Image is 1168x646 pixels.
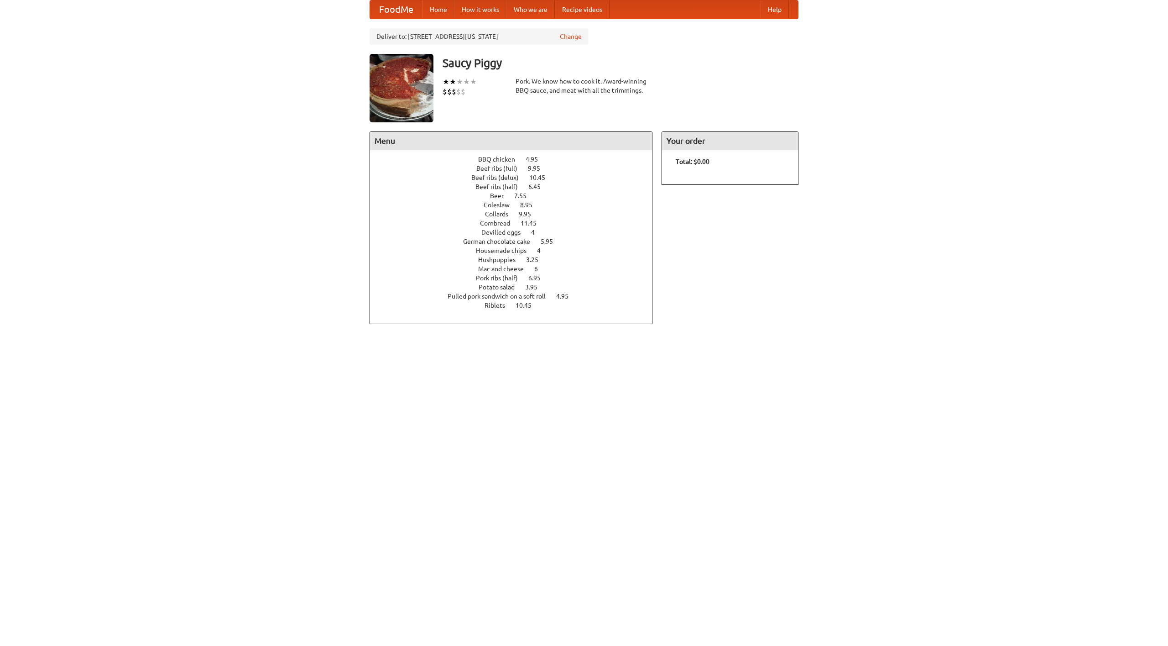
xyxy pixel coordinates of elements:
a: Beef ribs (delux) 10.45 [471,174,562,181]
span: 10.45 [529,174,554,181]
a: Riblets 10.45 [485,302,548,309]
span: German chocolate cake [463,238,539,245]
span: Devilled eggs [481,229,530,236]
span: Beef ribs (half) [475,183,527,190]
a: Devilled eggs 4 [481,229,552,236]
li: ★ [456,77,463,87]
span: Beer [490,192,513,200]
li: $ [452,87,456,97]
a: German chocolate cake 5.95 [463,238,570,245]
div: Deliver to: [STREET_ADDRESS][US_STATE] [370,28,589,45]
span: 3.95 [525,284,547,291]
a: Beef ribs (full) 9.95 [476,165,557,172]
img: angular.jpg [370,54,433,122]
span: 4.95 [526,156,547,163]
a: FoodMe [370,0,422,19]
a: Coleslaw 8.95 [484,201,549,209]
span: 6.45 [528,183,550,190]
a: Collards 9.95 [485,210,548,218]
span: Pulled pork sandwich on a soft roll [448,293,555,300]
span: 9.95 [528,165,549,172]
a: Potato salad 3.95 [479,284,554,291]
span: Riblets [485,302,514,309]
a: Beef ribs (half) 6.45 [475,183,558,190]
span: Potato salad [479,284,524,291]
li: $ [447,87,452,97]
a: How it works [454,0,506,19]
span: Beef ribs (delux) [471,174,528,181]
span: 8.95 [520,201,542,209]
span: 7.55 [514,192,536,200]
a: Hushpuppies 3.25 [478,256,555,263]
b: Total: $0.00 [676,158,709,165]
span: 6.95 [528,274,550,282]
h3: Saucy Piggy [443,54,798,72]
li: $ [456,87,461,97]
li: ★ [443,77,449,87]
li: ★ [463,77,470,87]
li: ★ [449,77,456,87]
span: 3.25 [526,256,547,263]
a: Pulled pork sandwich on a soft roll 4.95 [448,293,585,300]
span: BBQ chicken [478,156,524,163]
a: Recipe videos [555,0,610,19]
a: Help [761,0,789,19]
a: Mac and cheese 6 [478,265,555,273]
li: ★ [470,77,477,87]
a: Housemade chips 4 [476,247,558,254]
a: Home [422,0,454,19]
li: $ [443,87,447,97]
span: 4 [537,247,550,254]
div: Pork. We know how to cook it. Award-winning BBQ sauce, and meat with all the trimmings. [516,77,652,95]
span: Mac and cheese [478,265,533,273]
span: Pork ribs (half) [476,274,527,282]
a: BBQ chicken 4.95 [478,156,555,163]
span: 5.95 [541,238,562,245]
span: Coleslaw [484,201,519,209]
a: Change [560,32,582,41]
h4: Menu [370,132,652,150]
span: 6 [534,265,547,273]
span: Housemade chips [476,247,536,254]
span: Collards [485,210,517,218]
h4: Your order [662,132,798,150]
span: Beef ribs (full) [476,165,527,172]
span: 4.95 [556,293,578,300]
span: Hushpuppies [478,256,525,263]
span: Cornbread [480,220,519,227]
span: 9.95 [519,210,540,218]
span: 11.45 [521,220,546,227]
a: Cornbread 11.45 [480,220,553,227]
span: 10.45 [516,302,541,309]
a: Pork ribs (half) 6.95 [476,274,558,282]
span: 4 [531,229,544,236]
li: $ [461,87,465,97]
a: Beer 7.55 [490,192,543,200]
a: Who we are [506,0,555,19]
